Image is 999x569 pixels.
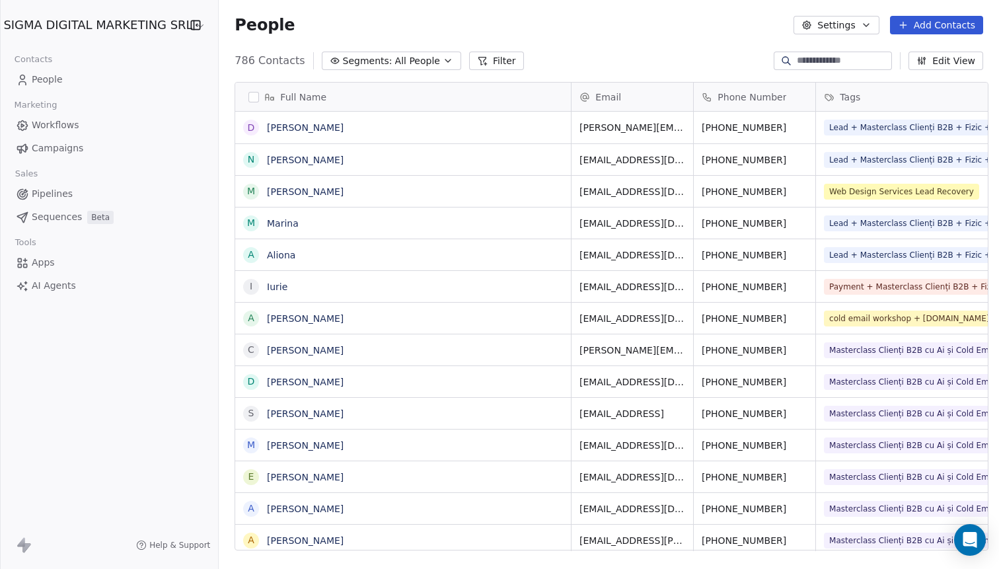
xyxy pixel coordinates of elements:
[908,52,983,70] button: Edit View
[248,248,255,262] div: A
[267,440,344,451] a: [PERSON_NAME]
[702,153,807,167] span: [PHONE_NUMBER]
[267,472,344,482] a: [PERSON_NAME]
[11,69,207,91] a: People
[702,471,807,484] span: [PHONE_NUMBER]
[579,248,685,262] span: [EMAIL_ADDRESS][DOMAIN_NAME]
[579,407,685,420] span: [EMAIL_ADDRESS]
[579,534,685,547] span: [EMAIL_ADDRESS][PERSON_NAME][PERSON_NAME][DOMAIN_NAME]
[11,183,207,205] a: Pipelines
[11,114,207,136] a: Workflows
[267,377,344,387] a: [PERSON_NAME]
[32,256,55,270] span: Apps
[718,91,786,104] span: Phone Number
[280,91,326,104] span: Full Name
[247,216,255,230] div: M
[579,153,685,167] span: [EMAIL_ADDRESS][DOMAIN_NAME]
[248,470,254,484] div: E
[579,280,685,293] span: [EMAIL_ADDRESS][DOMAIN_NAME]
[794,16,879,34] button: Settings
[890,16,983,34] button: Add Contacts
[248,502,255,515] div: A
[702,312,807,325] span: [PHONE_NUMBER]
[9,233,42,252] span: Tools
[250,280,252,293] div: I
[32,210,82,224] span: Sequences
[9,50,58,69] span: Contacts
[16,14,173,36] button: SIGMA DIGITAL MARKETING SRL
[579,439,685,452] span: [EMAIL_ADDRESS][DOMAIN_NAME]
[11,275,207,297] a: AI Agents
[702,502,807,515] span: [PHONE_NUMBER]
[469,52,524,70] button: Filter
[267,122,344,133] a: [PERSON_NAME]
[32,279,76,293] span: AI Agents
[9,95,63,115] span: Marketing
[579,217,685,230] span: [EMAIL_ADDRESS][DOMAIN_NAME]
[136,540,210,550] a: Help & Support
[3,17,192,34] span: SIGMA DIGITAL MARKETING SRL
[11,252,207,274] a: Apps
[702,407,807,420] span: [PHONE_NUMBER]
[32,118,79,132] span: Workflows
[702,217,807,230] span: [PHONE_NUMBER]
[579,375,685,389] span: [EMAIL_ADDRESS][DOMAIN_NAME]
[248,311,255,325] div: A
[267,313,344,324] a: [PERSON_NAME]
[248,153,254,167] div: N
[702,121,807,134] span: [PHONE_NUMBER]
[579,471,685,484] span: [EMAIL_ADDRESS][DOMAIN_NAME]
[235,15,295,35] span: People
[579,502,685,515] span: [EMAIL_ADDRESS][DOMAIN_NAME]
[702,439,807,452] span: [PHONE_NUMBER]
[87,211,114,224] span: Beta
[579,185,685,198] span: [EMAIL_ADDRESS][DOMAIN_NAME]
[32,141,83,155] span: Campaigns
[702,280,807,293] span: [PHONE_NUMBER]
[267,186,344,197] a: [PERSON_NAME]
[840,91,860,104] span: Tags
[9,164,44,184] span: Sales
[248,533,255,547] div: A
[954,524,986,556] div: Open Intercom Messenger
[579,344,685,357] span: [PERSON_NAME][EMAIL_ADDRESS][DOMAIN_NAME]
[247,438,255,452] div: M
[694,83,815,111] div: Phone Number
[235,83,571,111] div: Full Name
[267,408,344,419] a: [PERSON_NAME]
[235,53,305,69] span: 786 Contacts
[267,155,344,165] a: [PERSON_NAME]
[824,184,979,200] span: Web Design Services Lead Recovery
[235,112,572,551] div: grid
[395,54,440,68] span: All People
[824,311,994,326] span: cold email workshop + [DOMAIN_NAME]
[579,121,685,134] span: [PERSON_NAME][EMAIL_ADDRESS][PERSON_NAME][DOMAIN_NAME]
[32,73,63,87] span: People
[32,187,73,201] span: Pipelines
[149,540,210,550] span: Help & Support
[248,375,255,389] div: D
[248,343,254,357] div: C
[579,312,685,325] span: [EMAIL_ADDRESS][DOMAIN_NAME]
[343,54,392,68] span: Segments:
[248,121,255,135] div: D
[11,206,207,228] a: SequencesBeta
[11,137,207,159] a: Campaigns
[267,218,299,229] a: Marina
[247,184,255,198] div: M
[702,344,807,357] span: [PHONE_NUMBER]
[702,248,807,262] span: [PHONE_NUMBER]
[267,345,344,356] a: [PERSON_NAME]
[267,504,344,514] a: [PERSON_NAME]
[702,534,807,547] span: [PHONE_NUMBER]
[248,406,254,420] div: S
[702,185,807,198] span: [PHONE_NUMBER]
[702,375,807,389] span: [PHONE_NUMBER]
[267,535,344,546] a: [PERSON_NAME]
[267,282,287,292] a: Iurie
[572,83,693,111] div: Email
[267,250,295,260] a: Aliona
[595,91,621,104] span: Email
